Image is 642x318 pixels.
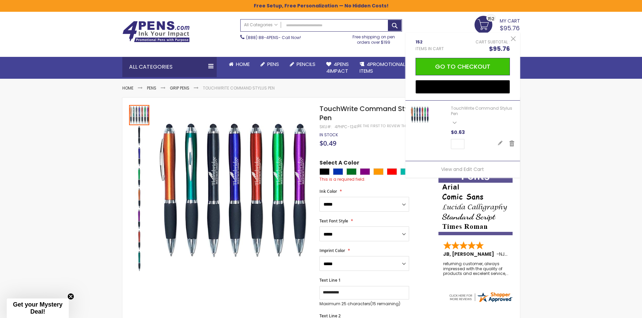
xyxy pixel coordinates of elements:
span: 4PROMOTIONAL ITEMS [360,61,405,74]
span: Select A Color [319,159,359,168]
a: 4pens.com certificate URL [448,299,513,305]
span: 152 [488,15,494,22]
div: Orange [373,168,384,175]
span: $0.49 [319,139,336,148]
span: (15 remaining) [370,301,400,307]
span: Pens [267,61,279,68]
span: - , [496,251,555,257]
div: Green [346,168,357,175]
img: TouchWrite Command Stylus Pen [129,126,149,146]
div: Get your Mystery Deal!Close teaser [7,298,69,318]
span: NJ [499,251,508,257]
a: Be the first to review this product [358,123,428,129]
a: View and Edit Cart [441,166,484,173]
div: Teal [400,168,410,175]
a: Home [122,85,133,91]
a: Home [223,57,255,72]
span: $95.76 [489,44,510,53]
a: (888) 88-4PENS [246,35,278,40]
div: TouchWrite Command Stylus Pen [129,125,150,146]
div: returning customer, always impressed with the quality of products and excelent service, will retu... [443,261,509,276]
img: TouchWrite Command Stylus Pen [129,188,149,209]
span: - Call Now! [246,35,301,40]
span: Imprint Color [319,248,345,253]
li: TouchWrite Command Stylus Pen [203,85,275,91]
div: Black [319,168,330,175]
img: TouchWrite Command Stylus Pen-Assorted [410,106,429,124]
span: Items in Cart [416,46,444,51]
strong: SKU [319,124,332,130]
span: Cart Subtotal [476,39,508,45]
div: TouchWrite Command Stylus Pen [129,104,150,125]
a: $95.76 152 [475,16,520,33]
div: Availability [319,132,338,138]
img: TouchWrite Command Stylus Pen [157,114,311,268]
span: In stock [319,132,338,138]
span: 4Pens 4impact [326,61,349,74]
div: TouchWrite Command Stylus Pen [129,229,150,250]
button: Go to Checkout [416,58,510,75]
span: Home [236,61,250,68]
a: 4PROMOTIONALITEMS [354,57,410,79]
img: font-personalization-examples [438,170,513,235]
div: Free shipping on pen orders over $199 [345,32,402,45]
a: Pencils [284,57,321,72]
a: 4Pens4impact [321,57,354,79]
a: Pens [255,57,284,72]
span: $95.76 [500,24,520,32]
span: 152 [416,39,444,45]
button: Buy with GPay [416,80,510,94]
span: $0.63 [451,129,465,136]
img: TouchWrite Command Stylus Pen [129,209,149,229]
span: Text Line 1 [319,277,341,283]
span: Get your Mystery Deal! [13,301,62,315]
div: TouchWrite Command Stylus Pen [129,167,150,188]
a: TouchWrite Command Stylus Pen [451,105,512,116]
div: This is a required field. [319,177,431,182]
img: TouchWrite Command Stylus Pen [129,251,149,271]
a: Pens [147,85,156,91]
span: Ink Color [319,188,337,194]
div: TouchWrite Command Stylus Pen [129,188,150,209]
div: TouchWrite Command Stylus Pen [129,209,150,229]
span: Pencils [297,61,315,68]
div: Purple [360,168,370,175]
button: Close teaser [67,293,74,300]
span: TouchWrite Command Stylus Pen [319,104,419,122]
a: Grip Pens [170,85,189,91]
img: TouchWrite Command Stylus Pen [129,168,149,188]
img: 4Pens Custom Pens and Promotional Products [122,21,190,42]
div: Red [387,168,397,175]
span: Text Font Style [319,218,348,224]
span: All Categories [244,22,278,28]
div: Blue [333,168,343,175]
img: TouchWrite Command Stylus Pen [129,230,149,250]
div: 4PHPC-1241 [335,124,358,130]
span: JB, [PERSON_NAME] [443,251,496,257]
p: Maximum 25 characters [319,301,409,307]
img: TouchWrite Command Stylus Pen [129,147,149,167]
img: 4pens.com widget logo [448,291,513,303]
div: All Categories [122,57,217,77]
div: TouchWrite Command Stylus Pen [129,146,150,167]
a: All Categories [241,20,281,31]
